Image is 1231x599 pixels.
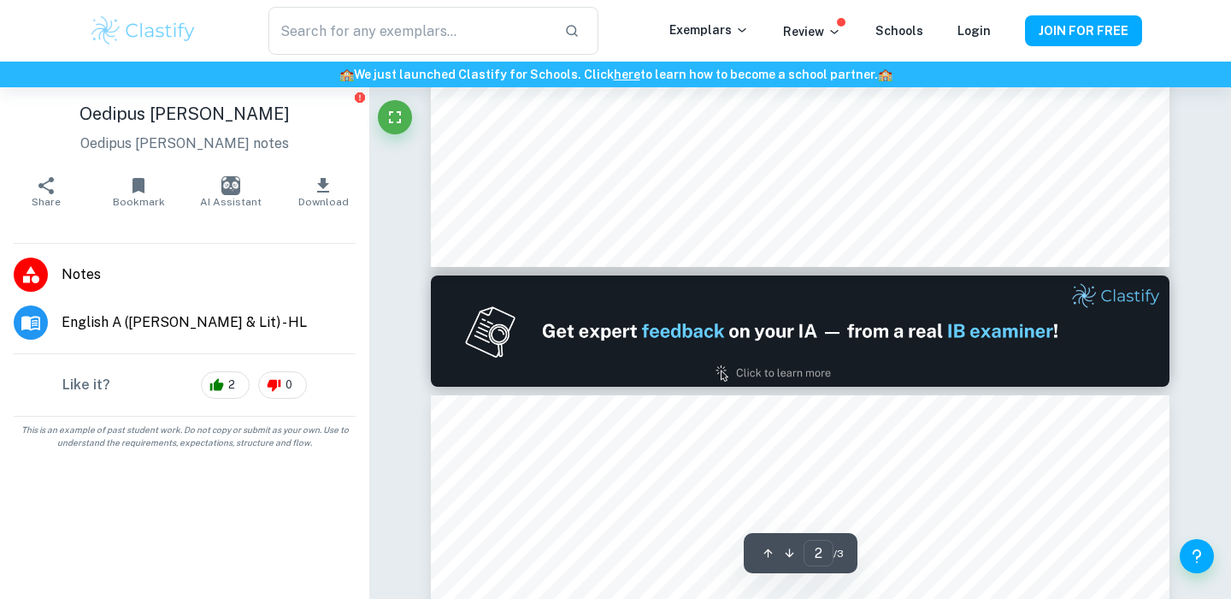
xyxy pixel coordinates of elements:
[3,65,1228,84] h6: We just launched Clastify for Schools. Click to learn how to become a school partner.
[1025,15,1142,46] button: JOIN FOR FREE
[783,22,841,41] p: Review
[62,312,356,333] span: English A ([PERSON_NAME] & Lit) - HL
[219,377,244,394] span: 2
[185,168,277,216] button: AI Assistant
[113,196,165,208] span: Bookmark
[62,375,110,395] h6: Like it?
[200,196,262,208] span: AI Assistant
[62,264,356,285] span: Notes
[268,7,551,55] input: Search for any exemplars...
[957,24,991,38] a: Login
[89,14,197,48] img: Clastify logo
[14,133,356,154] p: Oedipus [PERSON_NAME] notes
[277,168,369,216] button: Download
[878,68,892,81] span: 🏫
[614,68,640,81] a: here
[258,371,307,399] div: 0
[201,371,250,399] div: 2
[14,101,356,127] h1: Oedipus [PERSON_NAME]
[1180,539,1214,573] button: Help and Feedback
[833,546,844,561] span: / 3
[431,276,1169,387] img: Ad
[221,176,240,195] img: AI Assistant
[339,68,354,81] span: 🏫
[298,196,349,208] span: Download
[92,168,185,216] button: Bookmark
[875,24,923,38] a: Schools
[276,377,302,394] span: 0
[378,100,412,134] button: Fullscreen
[7,424,362,449] span: This is an example of past student work. Do not copy or submit as your own. Use to understand the...
[353,91,366,104] button: Report issue
[32,196,61,208] span: Share
[669,21,749,39] p: Exemplars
